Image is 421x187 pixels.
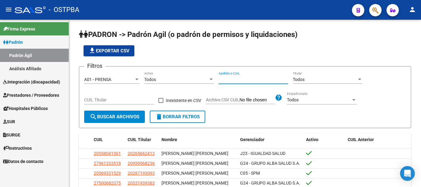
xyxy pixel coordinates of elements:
span: Padrón [3,39,23,46]
span: 20959568236 [128,161,155,166]
span: J23 - IGUALDAD SALUD [240,151,285,156]
span: Prestadores / Proveedores [3,92,59,99]
mat-icon: delete [155,113,163,120]
mat-icon: search [90,113,97,120]
span: Gerenciador [240,137,264,142]
span: 20265662413 [128,151,155,156]
span: CUIL Anterior [348,137,374,142]
span: A01 - PRENSA [84,77,111,82]
span: CUIL Titular [128,137,151,142]
span: PADRON -> Padrón Agil (o padrón de permisos y liquidaciones) [79,30,297,39]
span: Instructivos [3,145,32,152]
span: [PERSON_NAME] [PERSON_NAME] [161,181,228,185]
span: Inexistente en CSV [166,97,201,104]
datatable-header-cell: Nombre [159,133,238,146]
datatable-header-cell: Gerenciador [238,133,304,146]
input: Archivo CSV CUIL [239,97,275,103]
button: Exportar CSV [84,45,134,56]
button: Borrar Filtros [150,111,205,123]
div: Open Intercom Messenger [400,166,415,181]
span: Hospitales Públicos [3,105,48,112]
h3: Filtros [84,62,105,70]
span: 20569331529 [94,171,121,176]
span: 27961333518 [94,161,121,166]
span: - OSTPBA [49,3,79,17]
mat-icon: menu [5,6,12,13]
span: Todos [144,77,156,82]
span: Activo [306,137,318,142]
span: 20331939383 [128,181,155,185]
span: [PERSON_NAME] [PERSON_NAME] [161,151,228,156]
span: C05 - SPM [240,171,260,176]
span: 27500682375 [94,181,121,185]
mat-icon: file_download [88,47,96,54]
span: Todos [287,97,299,102]
mat-icon: help [275,94,282,101]
span: Borrar Filtros [155,114,200,120]
span: Datos de contacto [3,158,43,165]
datatable-header-cell: CUIL [91,133,125,146]
span: Exportar CSV [88,48,129,54]
span: SUR [3,118,15,125]
datatable-header-cell: Activo [304,133,345,146]
span: Archivo CSV CUIL [206,97,239,102]
span: G24 - GRUPO ALBA SALUD S.A. [240,161,300,166]
span: [PERSON_NAME] [PERSON_NAME] [161,161,228,166]
button: Buscar Archivos [84,111,145,123]
span: Buscar Archivos [90,114,139,120]
span: Todos [293,77,305,82]
datatable-header-cell: CUIL Anterior [345,133,411,146]
span: CUIL [94,137,103,142]
span: [PERSON_NAME] [PERSON_NAME] [161,171,228,176]
span: SURGE [3,132,20,138]
span: Integración (discapacidad) [3,79,60,85]
span: Firma Express [3,26,35,32]
span: G24 - GRUPO ALBA SALUD S.A. [240,181,300,185]
span: 20558041561 [94,151,121,156]
datatable-header-cell: CUIL Titular [125,133,159,146]
mat-icon: person [409,6,416,13]
span: Nombre [161,137,177,142]
span: 20287193093 [128,171,155,176]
